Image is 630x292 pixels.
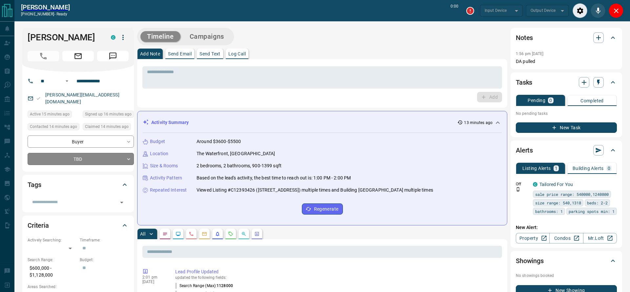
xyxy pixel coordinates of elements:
button: Open [117,198,126,207]
p: updated the following fields: [175,275,499,280]
div: Buyer [28,136,134,148]
p: Location [150,150,168,157]
div: Close [609,3,623,18]
p: 2:01 pm [142,275,165,280]
p: [DATE] [142,280,165,284]
p: Send Email [168,52,192,56]
p: No showings booked [516,273,617,279]
p: Send Text [199,52,220,56]
p: 2 bedrooms, 2 bathrooms, 900-1399 sqft [197,162,282,169]
div: TBD [28,153,134,165]
p: [PHONE_NUMBER] - [21,11,70,17]
span: parking spots min: 1 [569,208,615,215]
p: Lead Profile Updated [175,268,499,275]
p: 0 [608,166,610,171]
span: bathrooms: 1 [535,208,563,215]
p: Activity Summary [151,119,189,126]
p: Building Alerts [573,166,604,171]
span: Signed up 16 minutes ago [85,111,132,117]
p: Around $3600-$5500 [197,138,241,145]
p: Search Range: [28,257,76,263]
p: Size & Rooms [150,162,178,169]
p: All [140,232,145,236]
p: 0 [549,98,552,103]
div: Mon Sep 15 2025 [83,123,134,132]
div: Mon Sep 15 2025 [28,123,79,132]
div: Tags [28,177,129,193]
span: Active 15 minutes ago [30,111,70,117]
p: $600,000 - $1,128,000 [28,263,76,281]
p: Log Call [228,52,246,56]
p: Repeated Interest [150,187,187,194]
span: size range: 540,1318 [535,199,581,206]
span: sale price range: 540000,1240800 [535,191,609,198]
p: 1:56 pm [DATE] [516,52,544,56]
p: The Waterfront, [GEOGRAPHIC_DATA] [197,150,275,157]
h2: Alerts [516,145,533,156]
p: Listing Alerts [522,166,551,171]
svg: Agent Actions [254,231,260,237]
span: Contacted 14 minutes ago [30,123,77,130]
button: Regenerate [302,203,343,215]
div: Criteria [28,218,129,233]
span: ready [56,12,68,16]
svg: Email Valid [36,96,41,101]
p: Pending [528,98,545,103]
p: 1 [555,166,557,171]
a: Property [516,233,550,243]
button: Campaigns [183,31,231,42]
span: beds: 2-2 [587,199,608,206]
p: Based on the lead's activity, the best time to reach out is: 1:00 PM - 2:00 PM [197,175,351,181]
p: Viewed Listing #C12393426 ([STREET_ADDRESS]) multiple times and Building [GEOGRAPHIC_DATA] multip... [197,187,433,194]
svg: Notes [162,231,168,237]
svg: Push Notification Only [516,187,520,192]
p: Actively Searching: [28,237,76,243]
div: Notes [516,30,617,46]
p: Areas Searched: [28,284,129,290]
button: Timeline [140,31,180,42]
div: Mon Sep 15 2025 [28,111,79,120]
p: DA pulled [516,58,617,65]
p: 0:00 [451,3,458,18]
p: No pending tasks [516,109,617,118]
span: Call [28,51,59,61]
a: Condos [549,233,583,243]
a: Mr.Loft [583,233,617,243]
h2: Showings [516,256,544,266]
svg: Requests [228,231,233,237]
div: condos.ca [533,182,537,187]
p: Add Note [140,52,160,56]
span: 1128000 [217,283,233,288]
a: Tailored For You [539,182,573,187]
p: Search Range (Max) : [175,283,233,289]
p: Activity Pattern [150,175,182,181]
p: Budget: [80,257,129,263]
div: Alerts [516,142,617,158]
svg: Calls [189,231,194,237]
p: Off [516,181,529,187]
svg: Lead Browsing Activity [176,231,181,237]
div: condos.ca [111,35,115,40]
svg: Listing Alerts [215,231,220,237]
div: Tasks [516,74,617,90]
p: Budget [150,138,165,145]
div: Mon Sep 15 2025 [83,111,134,120]
div: Showings [516,253,617,269]
a: [PERSON_NAME] [21,3,70,11]
button: Open [63,77,71,85]
button: New Task [516,122,617,133]
span: Message [97,51,129,61]
p: Completed [580,98,604,103]
svg: Opportunities [241,231,246,237]
h2: Criteria [28,220,49,231]
p: New Alert: [516,224,617,231]
p: 13 minutes ago [464,120,493,126]
div: Activity Summary13 minutes ago [143,116,502,129]
span: Email [62,51,94,61]
h2: Tags [28,179,41,190]
svg: Emails [202,231,207,237]
div: Mute [591,3,605,18]
h1: [PERSON_NAME] [28,32,101,43]
a: [PERSON_NAME][EMAIL_ADDRESS][DOMAIN_NAME] [45,92,119,104]
h2: Notes [516,32,533,43]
